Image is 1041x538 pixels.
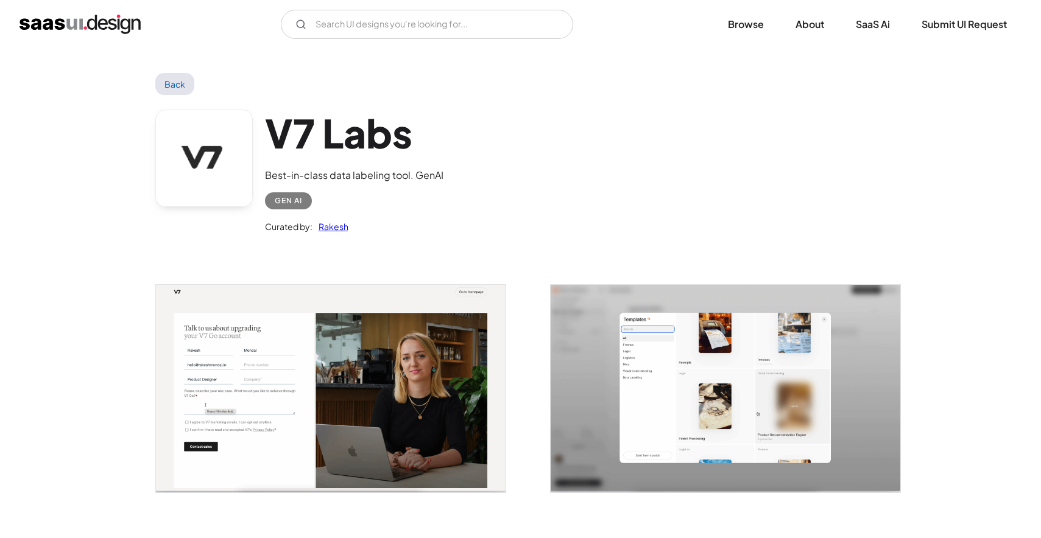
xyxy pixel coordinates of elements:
div: Gen AI [275,194,302,208]
a: open lightbox [156,285,506,492]
a: home [19,15,141,34]
div: Best-in-class data labeling tool. GenAI [265,168,443,183]
a: SaaS Ai [841,11,905,38]
input: Search UI designs you're looking for... [281,10,573,39]
h1: V7 Labs [265,110,443,156]
a: Browse [713,11,778,38]
a: Submit UI Request [907,11,1022,38]
a: About [781,11,839,38]
a: open lightbox [551,285,900,492]
form: Email Form [281,10,573,39]
a: Rakesh [312,219,348,234]
div: Curated by: [265,219,312,234]
img: 674fe7eebfccbb95edab8bb0_V7-contact%20Sales.png [156,285,506,492]
a: Back [155,73,195,95]
img: 674fe7ee2c52970f63baff58_V7-Templates.png [551,285,900,492]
